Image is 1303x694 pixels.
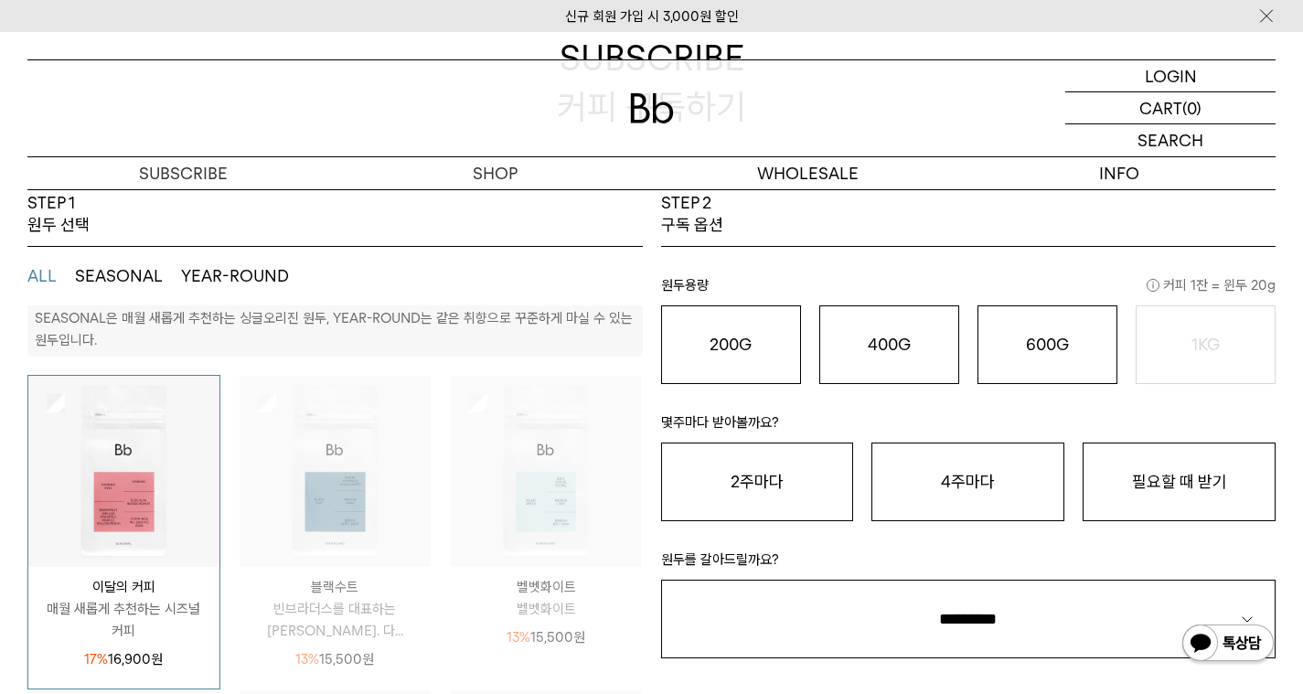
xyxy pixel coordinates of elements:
span: 17% [84,651,108,667]
button: 4주마다 [871,443,1064,521]
img: 상품이미지 [240,376,431,567]
span: 13% [295,651,319,667]
button: 1KG [1136,305,1276,384]
p: 원두를 갈아드릴까요? [661,549,1276,580]
button: ALL [27,265,57,287]
span: 원 [151,651,163,667]
button: 200G [661,305,801,384]
p: (0) [1182,92,1202,123]
p: STEP 1 원두 선택 [27,192,90,237]
p: WHOLESALE [652,157,964,189]
p: 매월 새롭게 추천하는 시즈널 커피 [28,598,219,642]
p: 원두용량 [661,274,1276,305]
span: 원 [573,629,585,646]
span: 원 [362,651,374,667]
o: 1KG [1191,335,1220,354]
p: SEASONAL은 매월 새롭게 추천하는 싱글오리진 원두, YEAR-ROUND는 같은 취향으로 꾸준하게 마실 수 있는 원두입니다. [35,310,633,348]
p: 블랙수트 [240,576,431,598]
button: 필요할 때 받기 [1083,443,1276,521]
o: 200G [710,335,752,354]
button: YEAR-ROUND [181,265,289,287]
p: CART [1139,92,1182,123]
a: CART (0) [1065,92,1276,124]
o: 400G [868,335,911,354]
p: STEP 2 구독 옵션 [661,192,723,237]
a: SHOP [339,157,651,189]
p: 16,900 [84,648,163,670]
span: 커피 1잔 = 윈두 20g [1147,274,1276,296]
img: 로고 [630,93,674,123]
p: 벨벳화이트 [451,576,642,598]
p: LOGIN [1145,60,1197,91]
p: 15,500 [295,648,374,670]
p: 몇주마다 받아볼까요? [661,411,1276,443]
p: 벨벳화이트 [451,598,642,620]
button: 2주마다 [661,443,854,521]
span: 13% [507,629,530,646]
p: 빈브라더스를 대표하는 [PERSON_NAME]. 다... [240,598,431,642]
p: 15,500 [507,626,585,648]
p: 이달의 커피 [28,576,219,598]
o: 600G [1026,335,1069,354]
p: INFO [964,157,1276,189]
a: SUBSCRIBE [27,157,339,189]
img: 상품이미지 [28,376,219,567]
button: 400G [819,305,959,384]
button: 600G [977,305,1117,384]
img: 카카오톡 채널 1:1 채팅 버튼 [1180,623,1276,667]
a: LOGIN [1065,60,1276,92]
img: 상품이미지 [451,376,642,567]
a: 신규 회원 가입 시 3,000원 할인 [565,8,739,25]
p: SEARCH [1137,124,1203,156]
button: SEASONAL [75,265,163,287]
